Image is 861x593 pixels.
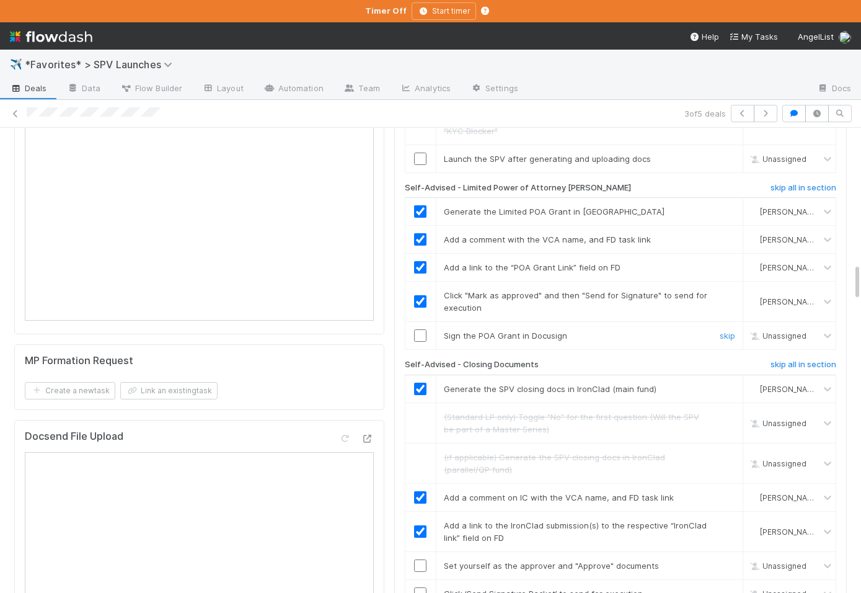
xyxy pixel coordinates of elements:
span: Sign the POA Grant in Docusign [444,331,567,341]
button: Link an existingtask [120,382,218,399]
span: (if applicable) Generate the SPV closing docs in IronClad (parallel/QP fund) [444,452,665,475]
a: Automation [254,79,333,99]
a: Team [333,79,390,99]
a: Docs [807,79,861,99]
h6: skip all in section [770,360,836,370]
span: If the KYC blocker appears: ensure there is a linked KYC task, all other blockers are resolved, a... [444,101,697,136]
img: logo-inverted-e16ddd16eac7371096b0.svg [10,26,92,47]
h5: Docsend File Upload [25,430,123,443]
strong: Timer Off [365,6,407,16]
span: Unassigned [748,154,806,163]
span: Unassigned [748,419,806,428]
span: Flow Builder [120,82,182,94]
span: Set yourself as the approver and "Approve" documents [444,561,659,571]
span: Add a comment on IC with the VCA name, and FD task link [444,493,674,502]
a: skip all in section [770,183,836,198]
span: Generate the SPV closing docs in IronClad (main fund) [444,384,656,394]
img: avatar_b18de8e2-1483-4e81-aa60-0a3d21592880.png [839,31,851,43]
span: Click "Mark as approved" and then "Send for Signature" to send for execution [444,290,707,313]
a: Data [57,79,110,99]
span: Launch the SPV after generating and uploading docs [444,154,651,164]
img: avatar_b18de8e2-1483-4e81-aa60-0a3d21592880.png [748,296,758,306]
img: avatar_b18de8e2-1483-4e81-aa60-0a3d21592880.png [748,262,758,272]
span: *Favorites* > SPV Launches [25,58,179,71]
span: Unassigned [748,459,806,468]
a: skip [720,331,735,341]
img: avatar_b18de8e2-1483-4e81-aa60-0a3d21592880.png [748,493,758,502]
span: [PERSON_NAME] [760,385,821,394]
span: Add a link to the “POA Grant Link” field on FD [444,262,620,272]
button: Start timer [412,2,476,20]
span: [PERSON_NAME] [760,207,821,216]
img: avatar_b18de8e2-1483-4e81-aa60-0a3d21592880.png [748,207,758,216]
span: AngelList [798,32,834,42]
span: [PERSON_NAME] [760,297,821,306]
a: Layout [192,79,254,99]
a: skip all in section [770,360,836,375]
span: [PERSON_NAME] [760,527,821,537]
span: [PERSON_NAME] [760,263,821,272]
span: 3 of 5 deals [684,107,726,120]
img: avatar_b18de8e2-1483-4e81-aa60-0a3d21592880.png [748,234,758,244]
span: Deals [10,82,47,94]
span: Add a comment with the VCA name, and FD task link [444,234,651,244]
span: [PERSON_NAME] [760,235,821,244]
h6: skip all in section [770,183,836,193]
div: Help [689,30,719,43]
span: My Tasks [729,32,778,42]
a: Analytics [390,79,461,99]
h5: MP Formation Request [25,355,133,367]
img: avatar_b18de8e2-1483-4e81-aa60-0a3d21592880.png [748,527,758,537]
span: Generate the Limited POA Grant in [GEOGRAPHIC_DATA] [444,207,665,216]
a: My Tasks [729,30,778,43]
span: [PERSON_NAME] [760,493,821,502]
a: Settings [461,79,528,99]
a: Flow Builder [110,79,192,99]
span: Unassigned [748,561,806,571]
span: (Standard LP only) Toggle "No" for the first question (Will the SPV be part of a Master Series) [444,412,699,434]
span: Add a link to the IronClad submission(s) to the respective “IronClad link” field on FD [444,520,707,543]
span: Unassigned [748,331,806,341]
button: Create a newtask [25,382,115,399]
h6: Self-Advised - Closing Documents [405,360,539,370]
img: avatar_b18de8e2-1483-4e81-aa60-0a3d21592880.png [748,384,758,394]
span: ✈️ [10,59,22,69]
h6: Self-Advised - Limited Power of Attorney [PERSON_NAME] [405,183,632,193]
